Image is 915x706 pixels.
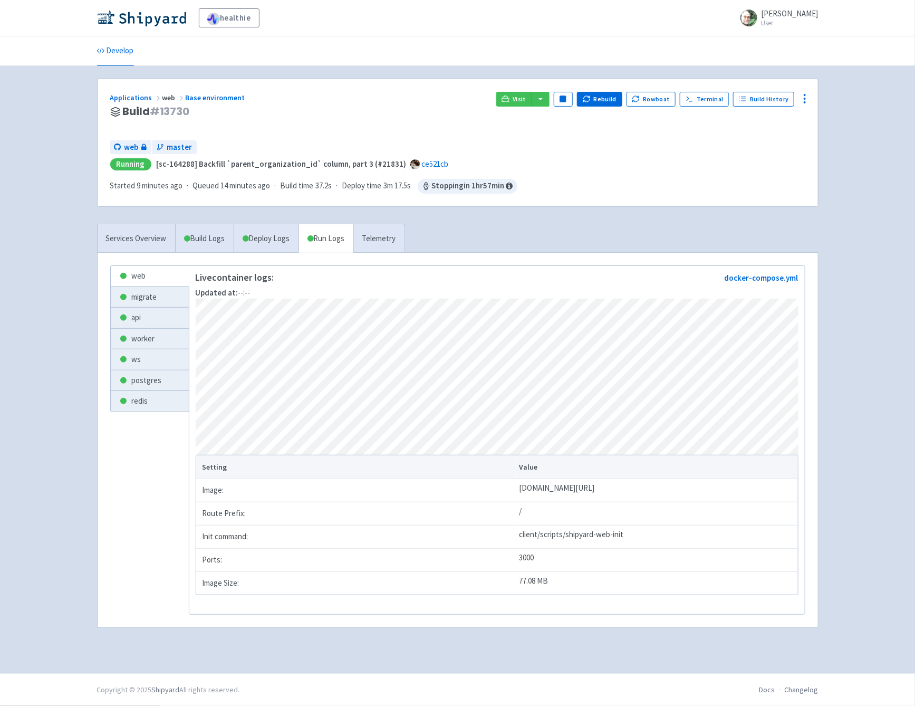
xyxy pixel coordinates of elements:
a: redis [111,391,189,412]
span: Deploy time [342,180,382,192]
span: web [124,141,139,154]
a: Telemetry [353,224,404,253]
a: docker-compose.yml [725,273,798,283]
td: Init command: [196,525,516,548]
a: Build History [733,92,794,107]
a: Changelog [785,685,818,694]
span: Visit [513,95,526,103]
span: Build time [281,180,314,192]
div: Copyright © 2025 All rights reserved. [97,684,240,695]
time: 9 minutes ago [137,180,183,190]
span: # 13730 [150,104,189,119]
span: Started [110,180,183,190]
td: 3000 [516,548,798,571]
a: Deploy Logs [234,224,298,253]
span: Queued [193,180,271,190]
td: Image: [196,479,516,502]
a: postgres [111,370,189,391]
strong: [sc-164288] Backfill `parent_organization_id` column, part 3 (#21831) [157,159,407,169]
a: Docs [759,685,775,694]
small: User [762,20,818,26]
span: web [162,93,186,102]
a: Applications [110,93,162,102]
td: Route Prefix: [196,502,516,525]
a: Develop [97,36,134,66]
a: Shipyard [152,685,180,694]
span: 37.2s [316,180,332,192]
a: master [152,140,197,155]
a: web [110,140,151,155]
a: Terminal [680,92,729,107]
div: Running [110,158,151,170]
td: / [516,502,798,525]
th: Setting [196,455,516,479]
span: master [167,141,192,154]
a: worker [111,329,189,349]
a: healthie [199,8,259,27]
a: api [111,308,189,328]
a: migrate [111,287,189,308]
span: --:-- [196,288,251,298]
a: Run Logs [298,224,353,253]
a: Services Overview [98,224,175,253]
span: Build [123,106,189,118]
td: client/scripts/shipyard-web-init [516,525,798,548]
span: Stopping in 1 hr 57 min [418,179,517,194]
p: Live container logs: [196,272,274,283]
button: Rowboat [627,92,676,107]
td: [DOMAIN_NAME][URL] [516,479,798,502]
button: Pause [554,92,573,107]
a: ce521cb [422,159,449,169]
td: 77.08 MB [516,571,798,595]
time: 14 minutes ago [221,180,271,190]
span: 3m 17.5s [384,180,411,192]
div: · · · [110,179,517,194]
a: Visit [496,92,532,107]
a: ws [111,349,189,370]
span: [PERSON_NAME] [762,8,818,18]
a: Base environment [186,93,247,102]
strong: Updated at: [196,288,238,298]
a: [PERSON_NAME] User [734,9,818,26]
td: Ports: [196,548,516,571]
td: Image Size: [196,571,516,595]
a: Build Logs [176,224,234,253]
th: Value [516,455,798,479]
a: web [111,266,189,287]
button: Rebuild [577,92,622,107]
img: Shipyard logo [97,9,186,26]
